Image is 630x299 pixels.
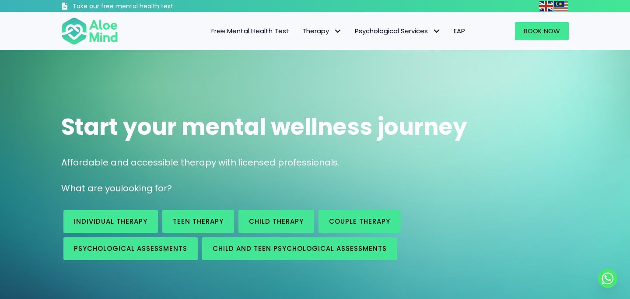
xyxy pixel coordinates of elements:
a: Child Therapy [238,210,314,233]
a: Child and Teen Psychological assessments [202,237,397,260]
a: Whatsapp [598,269,617,288]
span: Psychological assessments [74,244,187,253]
span: Psychological Services [355,26,441,35]
a: EAP [447,22,472,40]
span: Teen Therapy [173,217,224,226]
nav: Menu [129,22,472,40]
a: Psychological assessments [63,237,198,260]
a: Free Mental Health Test [205,22,296,40]
span: Psychological Services: submenu [430,25,443,38]
a: Book Now [515,22,569,40]
span: Individual therapy [74,217,147,226]
span: Start your mental wellness journey [61,111,467,143]
span: Child Therapy [249,217,304,226]
span: Book Now [524,26,560,35]
h3: Take our free mental health test [73,2,220,11]
span: What are you [61,182,121,194]
a: Malay [554,1,569,11]
img: ms [554,1,568,11]
span: Couple therapy [329,217,390,226]
a: TherapyTherapy: submenu [296,22,348,40]
span: Free Mental Health Test [211,26,289,35]
p: Affordable and accessible therapy with licensed professionals. [61,156,569,169]
span: Therapy [302,26,342,35]
span: Therapy: submenu [331,25,344,38]
a: Individual therapy [63,210,158,233]
a: Teen Therapy [162,210,234,233]
span: looking for? [121,182,172,194]
a: Couple therapy [318,210,401,233]
a: Psychological ServicesPsychological Services: submenu [348,22,447,40]
span: Child and Teen Psychological assessments [213,244,387,253]
span: EAP [454,26,465,35]
a: English [539,1,554,11]
img: en [539,1,553,11]
a: Take our free mental health test [61,2,220,12]
img: Aloe mind Logo [61,17,118,46]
